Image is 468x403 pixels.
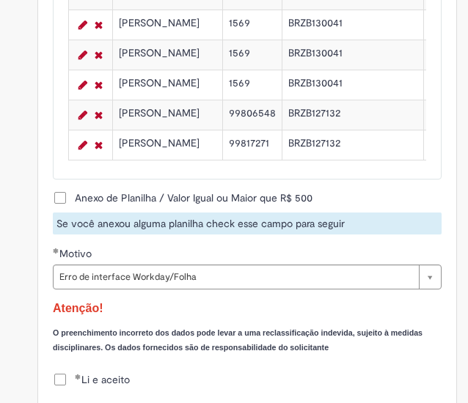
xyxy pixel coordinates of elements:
a: Remover linha 5 [91,46,106,64]
span: Motivo [59,247,95,260]
span: Anexo de Planilha / Valor Igual ou Maior que R$ 500 [75,191,312,205]
a: Editar Linha 6 [75,76,91,94]
div: Se você anexou alguma planilha check esse campo para seguir [53,212,442,234]
a: Editar Linha 7 [75,106,91,124]
td: 1569 [223,10,282,40]
a: Remover linha 6 [91,76,106,94]
span: Li e aceito [75,372,130,387]
td: 99806548 [223,100,282,130]
td: [PERSON_NAME] [113,40,223,70]
td: BRZB127132 [282,100,424,130]
span: Erro de interface Workday/Folha [59,265,412,289]
td: BRZB130041 [282,40,424,70]
a: Editar Linha 8 [75,136,91,154]
td: BRZB130041 [282,10,424,40]
a: Remover linha 8 [91,136,106,154]
td: [PERSON_NAME] [113,130,223,160]
td: BRZB130041 [282,70,424,100]
a: Remover linha 4 [91,16,106,34]
a: Remover linha 7 [91,106,106,124]
a: Editar Linha 5 [75,46,91,64]
td: [PERSON_NAME] [113,10,223,40]
td: 99817271 [223,130,282,160]
td: [PERSON_NAME] [113,70,223,100]
a: Editar Linha 4 [75,16,91,34]
span: Obrigatório Preenchido [53,248,59,254]
td: 1569 [223,40,282,70]
td: BRZB127132 [282,130,424,160]
strong: Atenção! [53,302,103,314]
strong: O preenchimento incorreto dos dados pode levar a uma reclassificação indevida, sujeito à medidas ... [53,328,423,352]
span: Obrigatório Preenchido [75,374,81,380]
td: [PERSON_NAME] [113,100,223,130]
td: 1569 [223,70,282,100]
